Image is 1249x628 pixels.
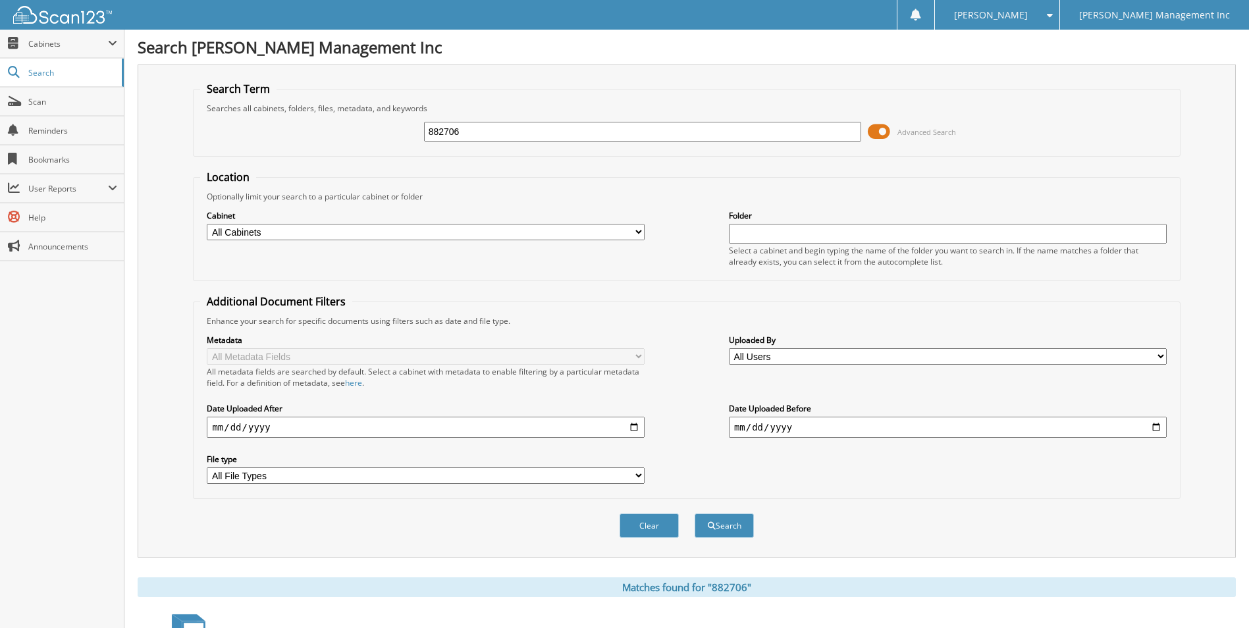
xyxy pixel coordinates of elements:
input: end [729,417,1167,438]
span: Reminders [28,125,117,136]
span: [PERSON_NAME] [954,11,1028,19]
legend: Search Term [200,82,277,96]
div: Optionally limit your search to a particular cabinet or folder [200,191,1173,202]
label: Cabinet [207,210,645,221]
label: Metadata [207,334,645,346]
legend: Additional Document Filters [200,294,352,309]
span: Search [28,67,115,78]
div: All metadata fields are searched by default. Select a cabinet with metadata to enable filtering b... [207,366,645,388]
label: Folder [729,210,1167,221]
label: Date Uploaded After [207,403,645,414]
label: Uploaded By [729,334,1167,346]
span: Advanced Search [897,127,956,137]
div: Searches all cabinets, folders, files, metadata, and keywords [200,103,1173,114]
div: Matches found for "882706" [138,577,1236,597]
span: Announcements [28,241,117,252]
button: Clear [620,513,679,538]
label: Date Uploaded Before [729,403,1167,414]
label: File type [207,454,645,465]
button: Search [695,513,754,538]
img: scan123-logo-white.svg [13,6,112,24]
a: here [345,377,362,388]
div: Select a cabinet and begin typing the name of the folder you want to search in. If the name match... [729,245,1167,267]
span: [PERSON_NAME] Management Inc [1079,11,1230,19]
span: Cabinets [28,38,108,49]
h1: Search [PERSON_NAME] Management Inc [138,36,1236,58]
legend: Location [200,170,256,184]
span: Help [28,212,117,223]
div: Enhance your search for specific documents using filters such as date and file type. [200,315,1173,327]
span: Scan [28,96,117,107]
span: User Reports [28,183,108,194]
input: start [207,417,645,438]
span: Bookmarks [28,154,117,165]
